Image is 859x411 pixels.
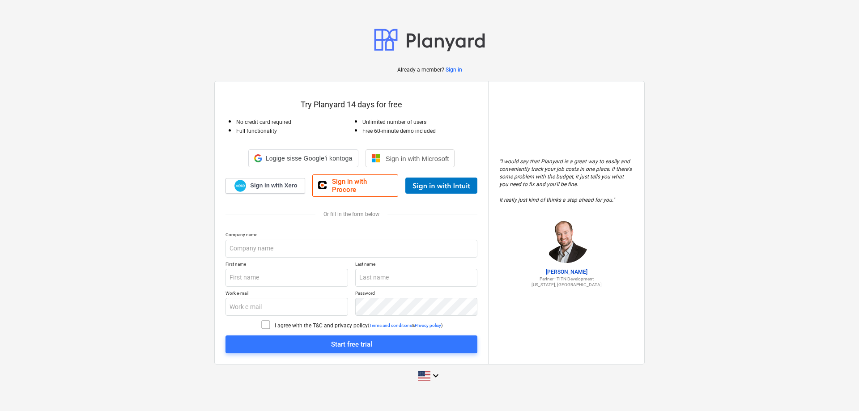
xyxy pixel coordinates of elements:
[369,323,412,328] a: Terms and conditions
[499,276,634,282] p: Partner - TITN Development
[362,119,478,126] p: Unlimited number of users
[355,269,478,287] input: Last name
[225,240,477,258] input: Company name
[225,211,477,217] div: Or fill in the form below
[275,322,368,330] p: I agree with the T&C and privacy policy
[331,339,372,350] div: Start free trial
[312,174,398,197] a: Sign in with Procore
[544,218,589,263] img: Jordan Cohen
[355,261,478,269] p: Last name
[386,155,449,162] span: Sign in with Microsoft
[225,99,477,110] p: Try Planyard 14 days for free
[430,370,441,381] i: keyboard_arrow_down
[355,290,478,298] p: Password
[332,178,392,194] span: Sign in with Procore
[415,323,441,328] a: Privacy policy
[225,290,348,298] p: Work e-mail
[266,155,353,162] span: Logige sisse Google’i kontoga
[225,178,305,194] a: Sign in with Xero
[250,182,297,190] span: Sign in with Xero
[225,261,348,269] p: First name
[236,127,352,135] p: Full functionality
[499,282,634,288] p: [US_STATE], [GEOGRAPHIC_DATA]
[499,268,634,276] p: [PERSON_NAME]
[371,154,380,163] img: Microsoft logo
[225,232,477,239] p: Company name
[397,66,446,74] p: Already a member?
[499,158,634,204] p: " I would say that Planyard is a great way to easily and conveniently track your job costs in one...
[362,127,478,135] p: Free 60-minute demo included
[248,149,358,167] div: Logige sisse Google’i kontoga
[236,119,352,126] p: No credit card required
[368,322,442,328] p: ( & )
[446,66,462,74] a: Sign in
[225,335,477,353] button: Start free trial
[234,180,246,192] img: Xero logo
[225,269,348,287] input: First name
[225,298,348,316] input: Work e-mail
